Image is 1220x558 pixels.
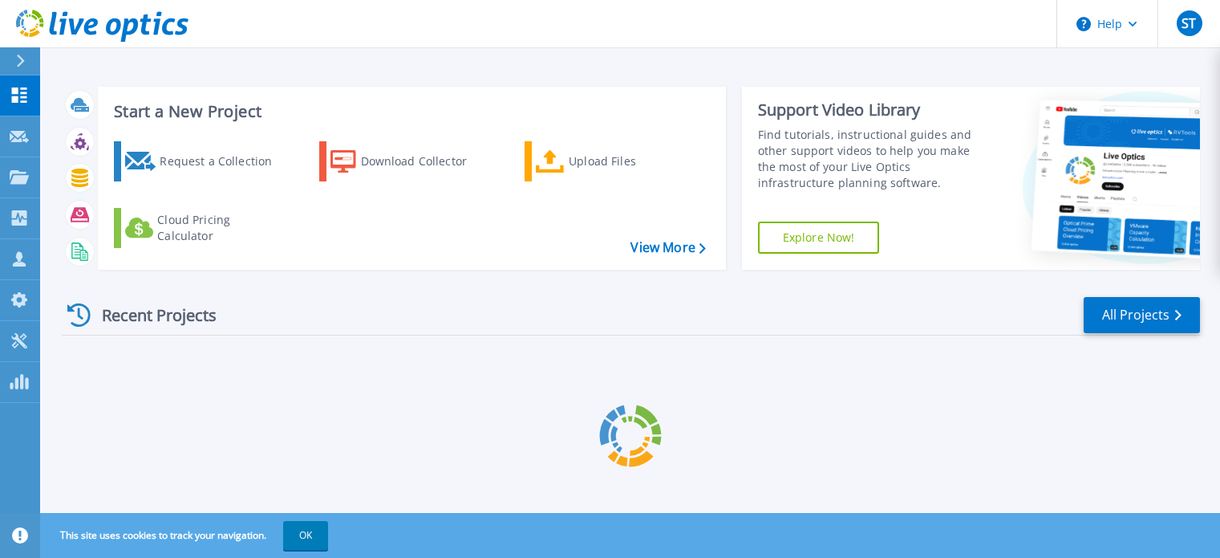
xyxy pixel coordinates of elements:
div: Upload Files [569,145,697,177]
div: Recent Projects [62,295,238,335]
a: Request a Collection [114,141,293,181]
a: View More [630,240,705,255]
div: Support Video Library [758,100,988,120]
div: Cloud Pricing Calculator [157,212,286,244]
span: ST [1181,17,1196,30]
h3: Start a New Project [114,103,705,120]
div: Download Collector [361,145,489,177]
a: Upload Files [525,141,703,181]
a: Explore Now! [758,222,880,254]
a: Cloud Pricing Calculator [114,208,293,248]
a: All Projects [1084,297,1200,333]
a: Download Collector [319,141,498,181]
div: Find tutorials, instructional guides and other support videos to help you make the most of your L... [758,127,988,191]
button: OK [283,521,328,550]
span: This site uses cookies to track your navigation. [44,521,328,550]
div: Request a Collection [160,145,288,177]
